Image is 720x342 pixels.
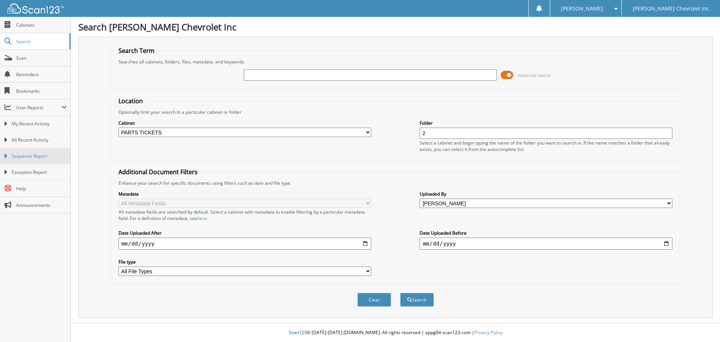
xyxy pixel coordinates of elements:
a: here [197,215,207,221]
span: [PERSON_NAME] [561,6,603,11]
span: User Reports [16,104,61,111]
legend: Location [115,97,147,105]
span: Exception Report [12,169,67,176]
span: Advanced Search [517,72,551,78]
button: Clear [357,293,391,307]
span: Scan123 [289,329,307,336]
input: start [118,238,371,250]
span: Cabinets [16,22,67,28]
span: [PERSON_NAME] Chevrolet Inc [633,6,709,11]
span: Reminders [16,71,67,78]
span: Sequence Report [12,153,67,160]
span: Announcements [16,202,67,208]
span: Search [16,38,66,45]
label: File type [118,259,371,265]
a: Privacy Policy [474,329,502,336]
iframe: Chat Widget [682,306,720,342]
label: Folder [420,120,672,126]
legend: Search Term [115,47,158,55]
label: Cabinet [118,120,371,126]
h1: Search [PERSON_NAME] Chevrolet Inc [78,21,712,33]
label: Date Uploaded Before [420,230,672,236]
span: All Recent Activity [12,137,67,143]
label: Metadata [118,191,371,197]
button: Search [400,293,434,307]
div: All metadata fields are searched by default. Select a cabinet with metadata to enable filtering b... [118,209,371,221]
div: Select a cabinet and begin typing the name of the folder you want to search in. If the name match... [420,140,672,152]
div: © [DATE]-[DATE] [DOMAIN_NAME]. All rights reserved | appg04-scan123-com | [71,324,720,342]
legend: Additional Document Filters [115,168,201,176]
div: Enhance your search for specific documents using filters such as date and file type. [115,180,676,186]
span: Help [16,185,67,192]
div: Searches all cabinets, folders, files, metadata, and keywords [115,59,676,65]
img: scan123-logo-white.svg [7,3,64,14]
span: Scan [16,55,67,61]
label: Uploaded By [420,191,672,197]
div: Optionally limit your search to a particular cabinet or folder [115,109,676,115]
span: My Recent Activity [12,121,67,127]
span: Bookmarks [16,88,67,94]
label: Date Uploaded After [118,230,371,236]
input: end [420,238,672,250]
